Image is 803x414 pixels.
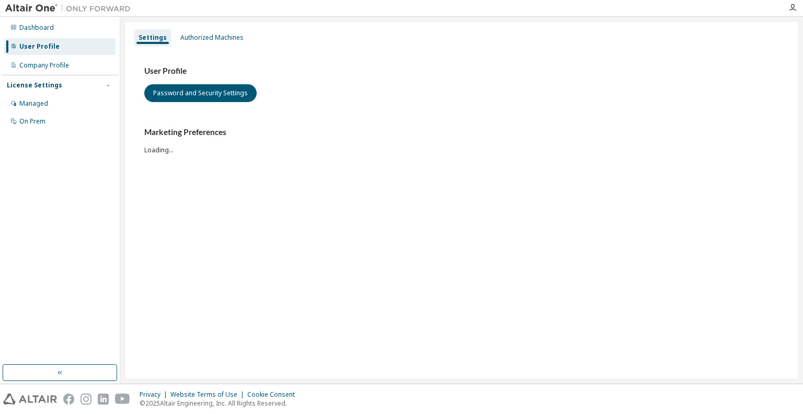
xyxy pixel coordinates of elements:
div: Settings [139,33,167,42]
img: altair_logo.svg [3,394,57,405]
div: Managed [19,99,48,108]
div: Dashboard [19,24,54,32]
img: Altair One [5,3,136,14]
div: On Prem [19,117,45,126]
img: instagram.svg [81,394,91,405]
div: Website Terms of Use [170,390,247,399]
img: facebook.svg [63,394,74,405]
h3: User Profile [144,66,779,76]
p: © 2025 Altair Engineering, Inc. All Rights Reserved. [140,399,301,408]
div: Company Profile [19,61,69,70]
img: linkedin.svg [98,394,109,405]
div: Privacy [140,390,170,399]
img: youtube.svg [115,394,130,405]
div: Cookie Consent [247,390,301,399]
div: License Settings [7,81,62,89]
div: User Profile [19,42,60,51]
button: Password and Security Settings [144,84,257,102]
div: Authorized Machines [180,33,244,42]
div: Loading... [144,127,779,154]
h3: Marketing Preferences [144,127,779,138]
